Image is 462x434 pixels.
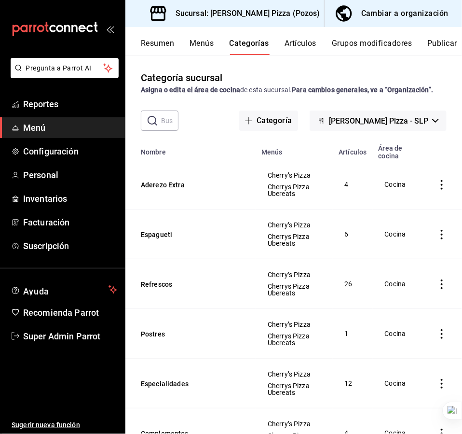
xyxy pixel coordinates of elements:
[333,139,372,160] th: Artículos
[268,233,321,247] span: Cherrys Pizza Ubereats
[332,39,412,55] button: Grupos modificadores
[268,321,321,328] span: Cherry’s Pizza
[385,280,413,287] span: Cocina
[437,280,447,289] button: actions
[141,86,240,94] strong: Asigna o edita el área de cocina
[333,160,372,210] td: 4
[385,380,413,387] span: Cocina
[168,8,320,19] h3: Sucursal: [PERSON_NAME] Pizza (Pozos)
[385,330,413,337] span: Cocina
[26,63,104,73] span: Pregunta a Parrot AI
[239,111,298,131] button: Categoría
[268,420,321,427] span: Cherry’s Pizza
[268,382,321,396] span: Cherrys Pizza Ubereats
[268,271,321,278] span: Cherry’s Pizza
[310,111,447,131] button: [PERSON_NAME] Pizza - SLP
[437,379,447,389] button: actions
[23,98,117,111] span: Reportes
[333,359,372,408] td: 12
[268,172,321,179] span: Cherry’s Pizza
[333,309,372,359] td: 1
[11,58,119,78] button: Pregunta a Parrot AI
[23,145,117,158] span: Configuración
[125,139,256,160] th: Nombre
[268,283,321,296] span: Cherrys Pizza Ubereats
[141,85,447,95] div: de esta sucursal.
[141,39,462,55] div: navigation tabs
[268,222,321,228] span: Cherry’s Pizza
[361,7,448,20] div: Cambiar a organización
[427,39,457,55] button: Publicar
[437,230,447,239] button: actions
[268,183,321,197] span: Cherrys Pizza Ubereats
[385,231,413,238] span: Cocina
[329,116,428,126] span: [PERSON_NAME] Pizza - SLP
[23,306,117,319] span: Recomienda Parrot
[23,239,117,252] span: Suscripción
[23,168,117,182] span: Personal
[437,329,447,339] button: actions
[256,139,333,160] th: Menús
[23,330,117,343] span: Super Admin Parrot
[373,139,425,160] th: Área de cocina
[141,379,237,389] button: Especialidades
[230,39,270,55] button: Categorías
[23,284,105,295] span: Ayuda
[141,39,174,55] button: Resumen
[106,25,114,33] button: open_drawer_menu
[385,181,413,188] span: Cocina
[268,371,321,378] span: Cherry’s Pizza
[333,210,372,259] td: 6
[437,180,447,190] button: actions
[292,86,433,94] strong: Para cambios generales, ve a “Organización”.
[23,192,117,205] span: Inventarios
[23,216,117,229] span: Facturación
[141,280,237,289] button: Refrescos
[161,111,178,130] input: Buscar categoría
[268,333,321,346] span: Cherrys Pizza Ubereats
[141,230,237,239] button: Espagueti
[141,70,222,85] div: Categoría sucursal
[23,121,117,134] span: Menú
[141,329,237,339] button: Postres
[141,180,237,190] button: Aderezo Extra
[190,39,214,55] button: Menús
[285,39,316,55] button: Artículos
[333,259,372,309] td: 26
[7,70,119,80] a: Pregunta a Parrot AI
[12,420,117,430] span: Sugerir nueva función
